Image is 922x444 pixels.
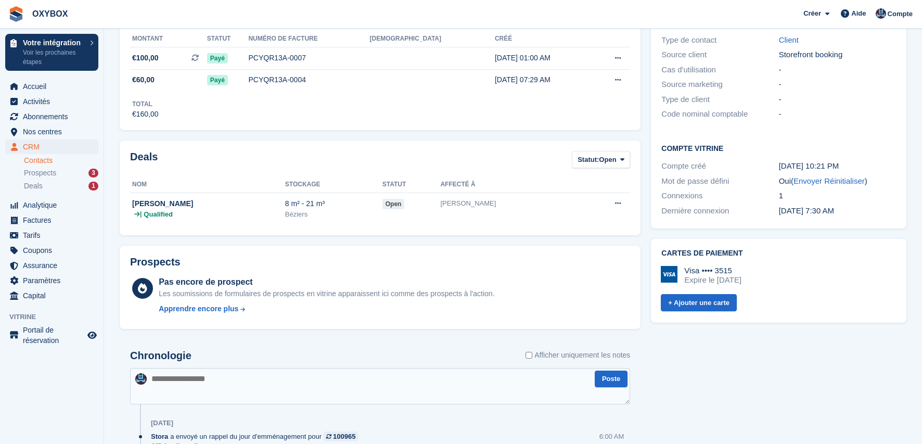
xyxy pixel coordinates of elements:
a: Client [779,35,799,44]
h2: Prospects [130,256,181,268]
a: menu [5,109,98,124]
a: menu [5,273,98,288]
span: Compte [888,9,913,19]
img: Oriana Devaux [876,8,886,19]
a: Deals 1 [24,181,98,192]
div: [DATE] [151,419,173,427]
a: menu [5,213,98,227]
span: Prospects [24,168,56,178]
span: Créer [803,8,821,19]
div: Pas encore de prospect [159,276,494,288]
span: Stora [151,432,168,441]
div: [PERSON_NAME] [132,198,285,209]
a: menu [5,325,98,346]
div: Type de contact [661,34,778,46]
span: Portail de réservation [23,325,85,346]
a: Contacts [24,156,98,166]
a: menu [5,288,98,303]
span: Analytique [23,198,85,212]
span: open [382,199,405,209]
button: Poste [595,371,628,388]
a: menu [5,258,98,273]
div: 3 [88,169,98,177]
a: menu [5,139,98,154]
th: [DEMOGRAPHIC_DATA] [369,31,494,47]
span: Payé [207,75,228,85]
th: Statut [207,31,249,47]
span: Abonnements [23,109,85,124]
div: [DATE] 01:00 AM [495,53,592,64]
th: Créé [495,31,592,47]
a: menu [5,228,98,243]
th: Montant [130,31,207,47]
div: Connexions [661,190,778,202]
p: Voir les prochaines étapes [23,48,85,67]
span: Activités [23,94,85,109]
div: [DATE] 07:29 AM [495,74,592,85]
div: 8 m² - 21 m³ [285,198,382,209]
div: PCYQR13A-0004 [248,74,369,85]
span: Coupons [23,243,85,258]
th: Stockage [285,176,382,193]
div: Visa •••• 3515 [684,266,741,275]
th: Numéro de facture [248,31,369,47]
div: Source marketing [661,79,778,91]
span: Payé [207,53,228,64]
h2: Chronologie [130,350,191,362]
span: Factures [23,213,85,227]
div: Oui [779,175,896,187]
a: menu [5,94,98,109]
span: Qualified [144,209,173,220]
div: Béziers [285,209,382,220]
span: Deals [24,181,43,191]
div: - [779,64,896,76]
span: Statut: [578,155,599,165]
a: menu [5,198,98,212]
p: Votre intégration [23,39,85,46]
div: [PERSON_NAME] [440,198,577,209]
div: - [779,94,896,106]
span: €100,00 [132,53,159,64]
th: Statut [382,176,441,193]
h2: Deals [130,151,158,170]
div: €160,00 [132,109,159,120]
div: Apprendre encore plus [159,303,238,314]
div: 1 [88,182,98,191]
span: Accueil [23,79,85,94]
div: 6:00 AM [599,432,624,441]
h2: Cartes de paiement [661,249,896,258]
h2: Compte vitrine [661,143,896,153]
button: Statut: Open [572,151,630,168]
th: Affecté à [440,176,577,193]
a: menu [5,124,98,139]
span: Open [599,155,616,165]
div: Les soumissions de formulaires de prospects en vitrine apparaissent ici comme des prospects à l'a... [159,288,494,299]
a: menu [5,79,98,94]
div: Compte créé [661,160,778,172]
a: OXYBOX [28,5,72,22]
span: | [140,209,142,220]
div: a envoyé un rappel du jour d'emménagement pour [151,432,363,441]
a: Apprendre encore plus [159,303,494,314]
span: Aide [851,8,866,19]
a: menu [5,243,98,258]
div: Source client [661,49,778,61]
a: Prospects 3 [24,168,98,179]
div: Cas d'utilisation [661,64,778,76]
span: €60,00 [132,74,155,85]
span: Tarifs [23,228,85,243]
div: Expire le [DATE] [684,275,741,285]
span: Vitrine [9,312,104,322]
time: 2025-08-12 05:30:18 UTC [779,206,834,215]
div: Total [132,99,159,109]
span: Capital [23,288,85,303]
img: Visa Logo [661,266,677,283]
div: Type de client [661,94,778,106]
span: ( ) [791,176,867,185]
div: Storefront booking [779,49,896,61]
a: + Ajouter une carte [661,294,737,311]
span: CRM [23,139,85,154]
span: Assurance [23,258,85,273]
div: PCYQR13A-0007 [248,53,369,64]
a: Envoyer Réinitialiser [793,176,865,185]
